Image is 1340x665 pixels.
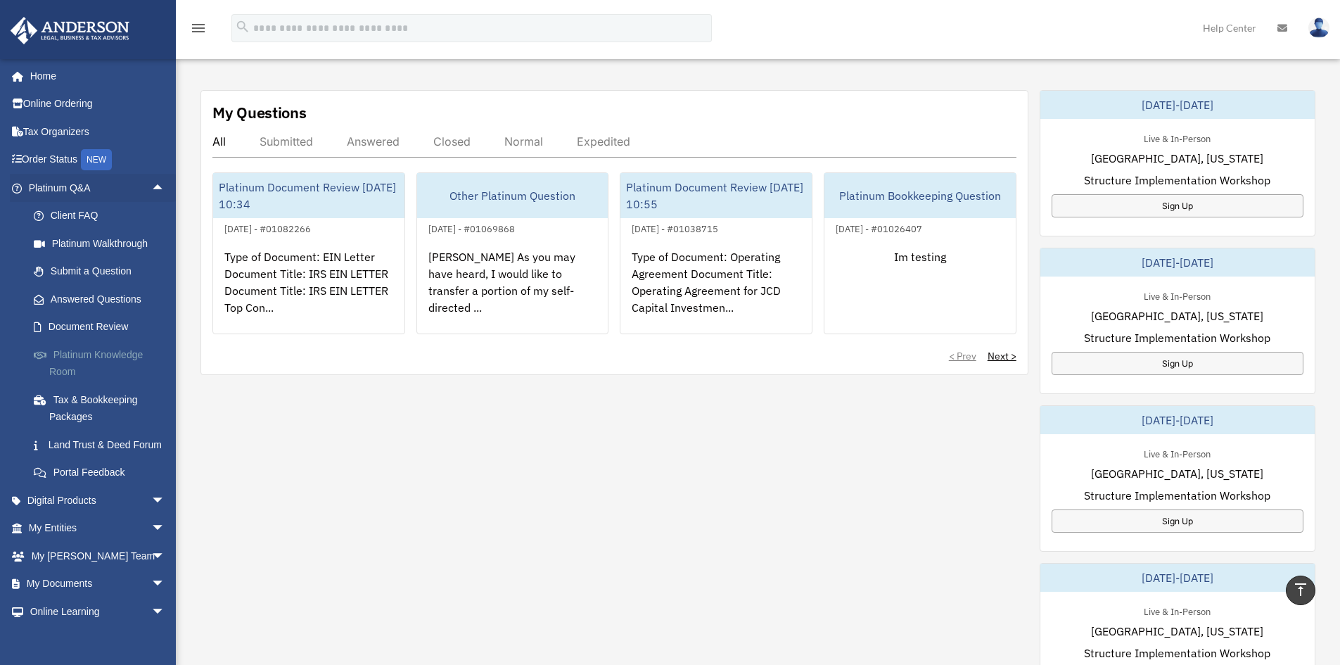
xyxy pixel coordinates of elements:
[10,514,186,543] a: My Entitiesarrow_drop_down
[620,173,812,218] div: Platinum Document Review [DATE] 10:55
[20,313,186,341] a: Document Review
[824,220,933,235] div: [DATE] - #01026407
[620,172,812,334] a: Platinum Document Review [DATE] 10:55[DATE] - #01038715Type of Document: Operating Agreement Docu...
[10,118,186,146] a: Tax Organizers
[151,486,179,515] span: arrow_drop_down
[1132,130,1222,145] div: Live & In-Person
[151,174,179,203] span: arrow_drop_up
[212,134,226,148] div: All
[988,349,1016,363] a: Next >
[417,173,608,218] div: Other Platinum Question
[824,237,1016,347] div: Im testing
[1132,603,1222,618] div: Live & In-Person
[235,19,250,34] i: search
[1052,509,1303,533] a: Sign Up
[212,102,307,123] div: My Questions
[1132,288,1222,303] div: Live & In-Person
[10,542,186,570] a: My [PERSON_NAME] Teamarrow_drop_down
[504,134,543,148] div: Normal
[1292,581,1309,598] i: vertical_align_top
[824,172,1016,334] a: Platinum Bookkeeping Question[DATE] - #01026407Im testing
[1052,194,1303,217] a: Sign Up
[10,90,186,118] a: Online Ordering
[151,570,179,599] span: arrow_drop_down
[417,220,526,235] div: [DATE] - #01069868
[347,134,400,148] div: Answered
[824,173,1016,218] div: Platinum Bookkeeping Question
[151,597,179,626] span: arrow_drop_down
[20,202,186,230] a: Client FAQ
[417,237,608,347] div: [PERSON_NAME] As you may have heard, I would like to transfer a portion of my self-directed ...
[1040,564,1315,592] div: [DATE]-[DATE]
[1091,623,1263,640] span: [GEOGRAPHIC_DATA], [US_STATE]
[10,146,186,175] a: Order StatusNEW
[190,20,207,37] i: menu
[1040,91,1315,119] div: [DATE]-[DATE]
[213,220,322,235] div: [DATE] - #01082266
[620,220,729,235] div: [DATE] - #01038715
[1040,406,1315,434] div: [DATE]-[DATE]
[1040,248,1315,277] div: [DATE]-[DATE]
[213,237,404,347] div: Type of Document: EIN Letter Document Title: IRS EIN LETTER Document Title: IRS EIN LETTER Top Co...
[10,174,186,202] a: Platinum Q&Aarrow_drop_up
[416,172,609,334] a: Other Platinum Question[DATE] - #01069868[PERSON_NAME] As you may have heard, I would like to tra...
[20,459,186,487] a: Portal Feedback
[1052,352,1303,375] a: Sign Up
[1091,150,1263,167] span: [GEOGRAPHIC_DATA], [US_STATE]
[212,172,405,334] a: Platinum Document Review [DATE] 10:34[DATE] - #01082266Type of Document: EIN Letter Document Titl...
[1132,445,1222,460] div: Live & In-Person
[1084,645,1270,661] span: Structure Implementation Workshop
[213,173,404,218] div: Platinum Document Review [DATE] 10:34
[190,25,207,37] a: menu
[10,486,186,514] a: Digital Productsarrow_drop_down
[620,237,812,347] div: Type of Document: Operating Agreement Document Title: Operating Agreement for JCD Capital Investm...
[1084,329,1270,346] span: Structure Implementation Workshop
[20,431,186,459] a: Land Trust & Deed Forum
[1091,308,1263,324] span: [GEOGRAPHIC_DATA], [US_STATE]
[151,514,179,543] span: arrow_drop_down
[20,341,186,386] a: Platinum Knowledge Room
[20,285,186,313] a: Answered Questions
[10,62,179,90] a: Home
[20,258,186,286] a: Submit a Question
[10,597,186,626] a: Online Learningarrow_drop_down
[6,17,134,44] img: Anderson Advisors Platinum Portal
[20,229,186,258] a: Platinum Walkthrough
[1084,172,1270,189] span: Structure Implementation Workshop
[151,542,179,571] span: arrow_drop_down
[1084,487,1270,504] span: Structure Implementation Workshop
[10,570,186,598] a: My Documentsarrow_drop_down
[433,134,471,148] div: Closed
[260,134,313,148] div: Submitted
[1308,18,1329,38] img: User Pic
[1286,576,1315,605] a: vertical_align_top
[577,134,630,148] div: Expedited
[20,386,186,431] a: Tax & Bookkeeping Packages
[81,149,112,170] div: NEW
[1091,465,1263,482] span: [GEOGRAPHIC_DATA], [US_STATE]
